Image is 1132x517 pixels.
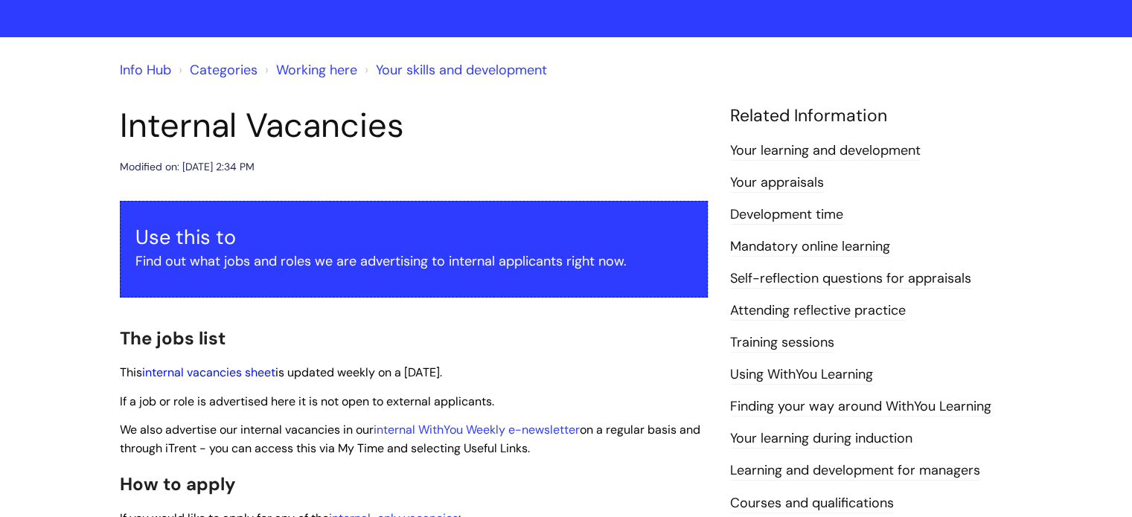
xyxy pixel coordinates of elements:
a: internal WithYou Weekly e-newsletter [374,422,580,437]
a: Mandatory online learning [730,237,890,257]
a: Your skills and development [376,61,547,79]
h4: Related Information [730,106,1013,126]
a: Learning and development for managers [730,461,980,481]
a: Info Hub [120,61,171,79]
li: Working here [261,58,357,82]
span: How to apply [120,472,236,495]
a: Your learning during induction [730,429,912,449]
a: Finding your way around WithYou Learning [730,397,991,417]
a: internal vacancies sheet [142,365,275,380]
div: Modified on: [DATE] 2:34 PM [120,158,255,176]
a: Categories [190,61,258,79]
a: Self-reflection questions for appraisals [730,269,971,289]
a: Courses and qualifications [730,494,894,513]
p: Find out what jobs and roles we are advertising to internal applicants right now. [135,249,692,273]
span: This is updated weekly on a [DATE]. [120,365,442,380]
li: Solution home [175,58,258,82]
a: Your learning and development [730,141,921,161]
a: Your appraisals [730,173,824,193]
li: Your skills and development [361,58,547,82]
a: Development time [730,205,843,225]
h1: Internal Vacancies [120,106,708,146]
a: Working here [276,61,357,79]
span: If a job or role is advertised here it is not open to external applicants. [120,394,494,409]
span: We also advertise our internal vacancies in our on a regular basis and through iTrent - you can a... [120,422,700,456]
span: The jobs list [120,327,226,350]
a: Training sessions [730,333,834,353]
a: Using WithYou Learning [730,365,873,385]
a: Attending reflective practice [730,301,906,321]
h3: Use this to [135,225,692,249]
